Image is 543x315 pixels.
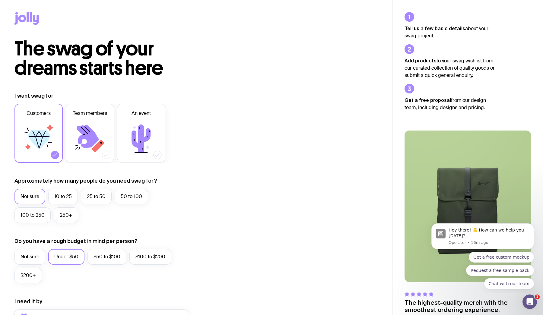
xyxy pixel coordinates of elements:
label: $100 to $200 [129,249,171,265]
label: 250+ [54,207,78,223]
span: Team members [73,110,107,117]
strong: Tell us a few basic details [405,26,465,31]
label: Under $50 [48,249,84,265]
label: $200+ [14,268,42,283]
span: The swag of your dreams starts here [14,37,163,80]
iframe: Intercom live chat [522,295,537,309]
span: An event [132,110,151,117]
label: 25 to 50 [81,189,112,204]
p: to your swag wishlist from our curated collection of quality goods or submit a quick general enqu... [405,57,495,79]
strong: Get a free proposal [405,97,451,103]
label: Do you have a rough budget in mind per person? [14,238,138,245]
p: about your swag project. [405,25,495,39]
label: Not sure [14,249,45,265]
p: The highest-quality merch with the smoothest ordering experience. [405,299,531,313]
span: 1 [535,295,540,299]
label: I want swag for [14,92,53,99]
label: I need it by [14,298,42,305]
label: 50 to 100 [115,189,148,204]
strong: Add products [405,58,437,63]
p: from our design team, including designs and pricing. [405,96,495,111]
label: 10 to 25 [48,189,78,204]
span: Customers [27,110,51,117]
label: 100 to 250 [14,207,51,223]
label: $50 to $100 [87,249,126,265]
label: Not sure [14,189,45,204]
iframe: Intercom notifications message [422,218,543,293]
label: Approximately how many people do you need swag for? [14,177,157,184]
